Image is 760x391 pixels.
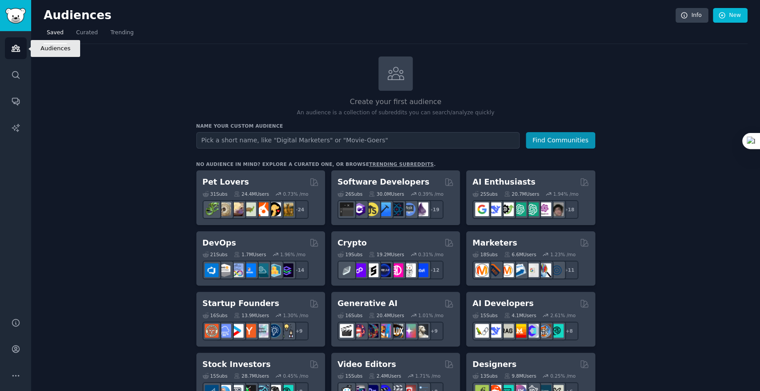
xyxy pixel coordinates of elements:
[340,263,354,277] img: ethfinance
[472,298,533,309] h2: AI Developers
[525,202,539,216] img: chatgpt_prompts_
[550,202,564,216] img: ArtificalIntelligence
[488,263,501,277] img: bigseo
[472,251,497,258] div: 18 Sub s
[402,263,416,277] img: CryptoNews
[44,26,67,44] a: Saved
[283,373,309,379] div: 0.45 % /mo
[402,324,416,338] img: starryai
[283,191,309,197] div: 0.73 % /mo
[5,8,26,24] img: GummySearch logo
[472,238,517,249] h2: Marketers
[415,373,440,379] div: 1.71 % /mo
[107,26,137,44] a: Trending
[550,251,576,258] div: 1.23 % /mo
[418,251,443,258] div: 0.31 % /mo
[352,324,366,338] img: dalle2
[255,263,268,277] img: platformengineering
[415,202,428,216] img: elixir
[267,263,281,277] img: aws_cdk
[472,191,497,197] div: 25 Sub s
[267,324,281,338] img: Entrepreneurship
[255,324,268,338] img: indiehackers
[217,263,231,277] img: AWS_Certified_Experts
[475,324,489,338] img: LangChain
[525,263,539,277] img: googleads
[255,202,268,216] img: cockatiel
[110,29,134,37] span: Trending
[203,251,228,258] div: 21 Sub s
[230,263,244,277] img: Docker_DevOps
[73,26,101,44] a: Curated
[337,359,396,370] h2: Video Editors
[472,312,497,318] div: 15 Sub s
[402,202,416,216] img: AskComputerScience
[512,324,526,338] img: MistralAI
[369,191,404,197] div: 30.0M Users
[537,263,551,277] img: MarketingResearch
[196,97,595,108] h2: Create your first audience
[500,202,514,216] img: AItoolsCatalog
[369,312,404,318] div: 20.4M Users
[415,324,428,338] img: DreamBooth
[550,324,564,338] img: AIDevelopersSociety
[525,324,539,338] img: OpenSourceAI
[234,312,269,318] div: 13.9M Users
[425,322,443,340] div: + 9
[369,161,434,167] a: trending subreddits
[280,251,305,258] div: 1.96 % /mo
[337,177,429,188] h2: Software Developers
[560,261,578,279] div: + 11
[267,202,281,216] img: PetAdvice
[560,322,578,340] div: + 8
[425,200,443,219] div: + 19
[390,263,403,277] img: defiblockchain
[203,238,236,249] h2: DevOps
[44,8,675,23] h2: Audiences
[675,8,708,23] a: Info
[337,373,362,379] div: 15 Sub s
[340,324,354,338] img: aivideo
[196,161,436,167] div: No audience in mind? Explore a curated one, or browse .
[337,312,362,318] div: 16 Sub s
[205,263,219,277] img: azuredevops
[713,8,748,23] a: New
[550,312,576,318] div: 2.61 % /mo
[500,263,514,277] img: AskMarketing
[365,202,378,216] img: learnjavascript
[337,298,398,309] h2: Generative AI
[203,373,228,379] div: 15 Sub s
[203,312,228,318] div: 16 Sub s
[196,109,595,117] p: An audience is a collection of subreddits you can search/analyze quickly
[550,263,564,277] img: OnlineMarketing
[290,200,309,219] div: + 24
[205,202,219,216] img: herpetology
[475,263,489,277] img: content_marketing
[76,29,98,37] span: Curated
[337,238,367,249] h2: Crypto
[504,312,536,318] div: 4.1M Users
[526,132,595,149] button: Find Communities
[203,177,249,188] h2: Pet Lovers
[352,263,366,277] img: 0xPolygon
[203,359,271,370] h2: Stock Investors
[196,132,520,149] input: Pick a short name, like "Digital Marketers" or "Movie-Goers"
[203,298,279,309] h2: Startup Founders
[352,202,366,216] img: csharp
[560,200,578,219] div: + 18
[234,251,266,258] div: 1.7M Users
[500,324,514,338] img: Rag
[337,251,362,258] div: 19 Sub s
[365,324,378,338] img: deepdream
[425,261,443,279] div: + 12
[472,359,516,370] h2: Designers
[234,373,269,379] div: 28.7M Users
[290,322,309,340] div: + 9
[290,261,309,279] div: + 14
[234,191,269,197] div: 24.4M Users
[217,324,231,338] img: SaaS
[280,263,293,277] img: PlatformEngineers
[390,324,403,338] img: FluxAI
[217,202,231,216] img: ballpython
[365,263,378,277] img: ethstaker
